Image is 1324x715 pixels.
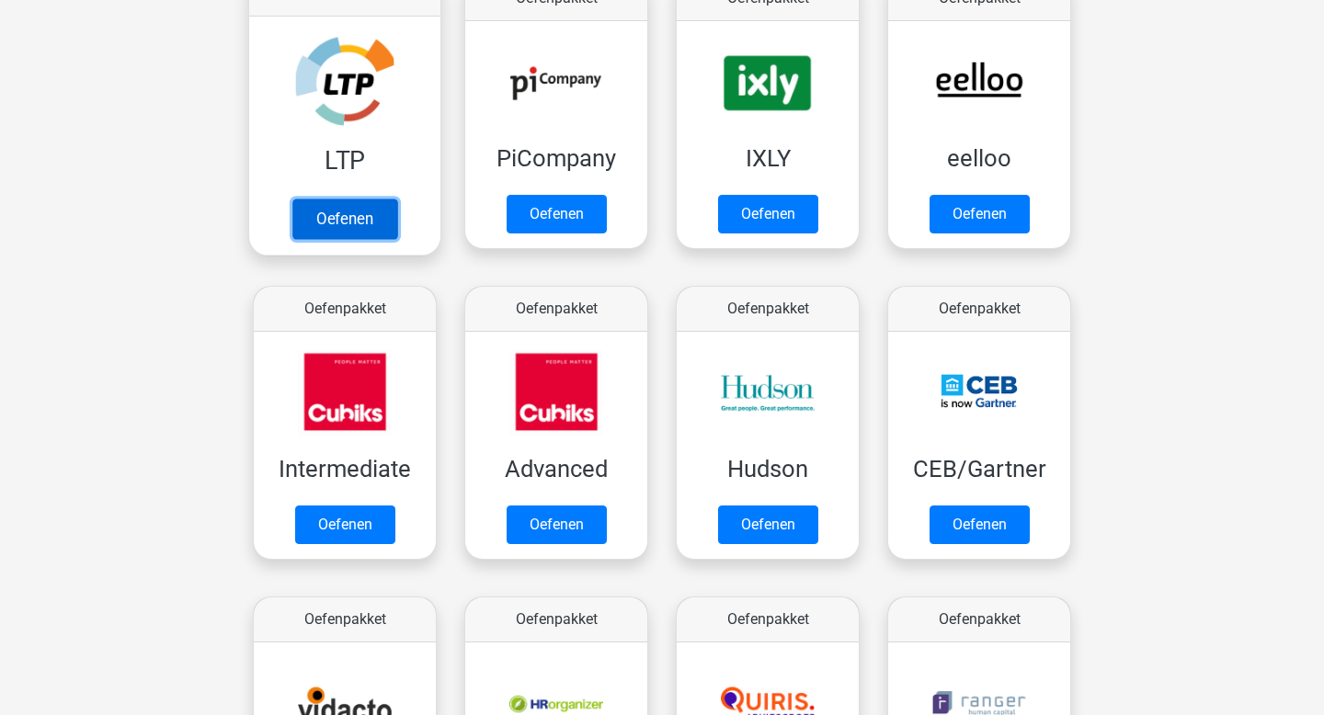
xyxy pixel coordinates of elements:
a: Oefenen [930,195,1030,233]
a: Oefenen [292,199,397,239]
a: Oefenen [507,505,607,544]
a: Oefenen [718,195,818,233]
a: Oefenen [718,505,818,544]
a: Oefenen [930,505,1030,544]
a: Oefenen [295,505,395,544]
a: Oefenen [507,195,607,233]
